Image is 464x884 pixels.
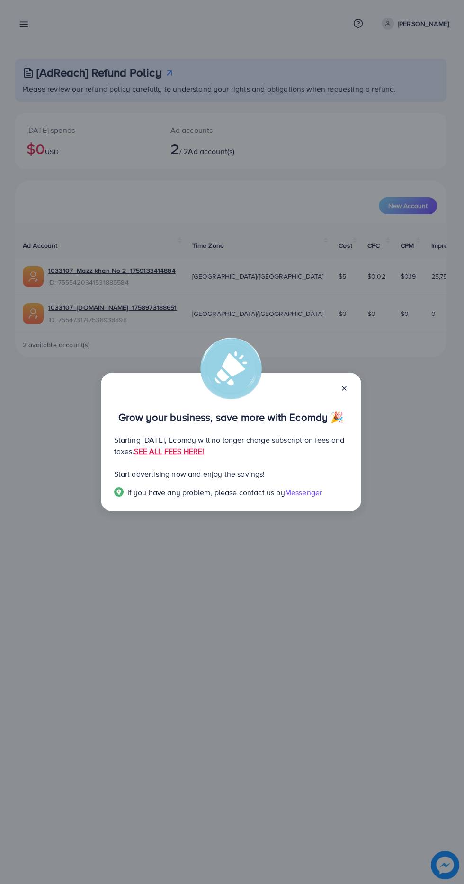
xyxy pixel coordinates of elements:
span: Messenger [285,487,322,498]
img: alert [200,338,262,399]
a: SEE ALL FEES HERE! [134,446,204,456]
span: If you have any problem, please contact us by [127,487,285,498]
p: Grow your business, save more with Ecomdy 🎉 [114,411,348,423]
p: Starting [DATE], Ecomdy will no longer charge subscription fees and taxes. [114,434,348,457]
p: Start advertising now and enjoy the savings! [114,468,348,480]
img: Popup guide [114,487,124,497]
